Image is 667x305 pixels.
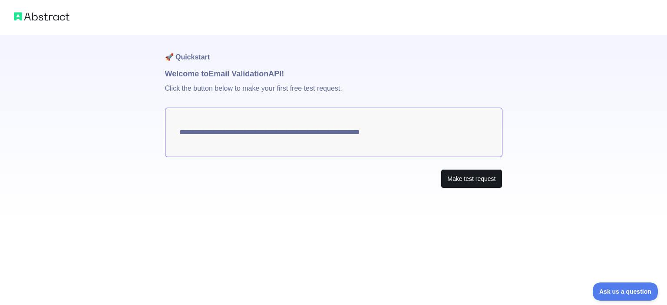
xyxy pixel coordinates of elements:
[165,35,502,68] h1: 🚀 Quickstart
[165,80,502,108] p: Click the button below to make your first free test request.
[593,282,658,301] iframe: Toggle Customer Support
[441,169,502,189] button: Make test request
[165,68,502,80] h1: Welcome to Email Validation API!
[14,10,69,23] img: Abstract logo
